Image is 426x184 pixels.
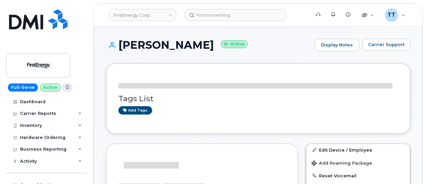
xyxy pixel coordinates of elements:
[362,39,410,51] button: Carrier Support
[315,39,359,51] a: Display Notes
[306,170,410,182] button: Reset Voicemail
[106,39,311,51] h1: [PERSON_NAME]
[221,40,248,48] small: Active
[306,156,410,170] button: Add Roaming Package
[312,161,372,167] span: Add Roaming Package
[118,95,398,103] h3: Tags List
[118,106,152,115] a: Add tags
[368,41,405,48] span: Carrier Support
[306,144,410,156] a: Edit Device / Employee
